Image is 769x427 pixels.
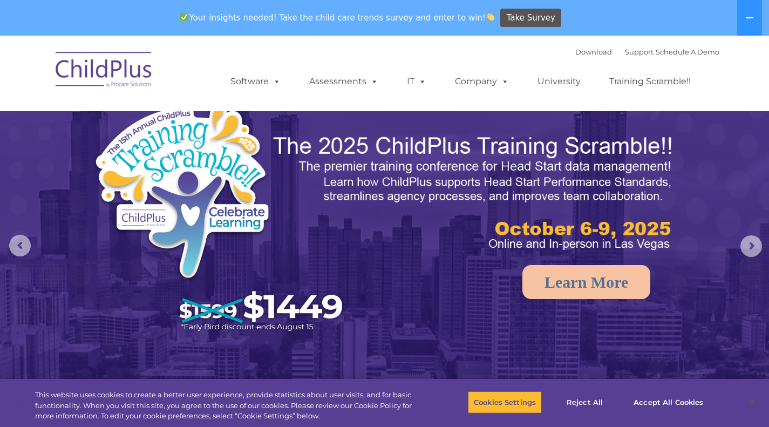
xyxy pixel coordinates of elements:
[396,71,437,92] a: IT
[180,13,188,21] img: ✅
[527,71,591,92] a: University
[522,265,650,299] a: Learn More
[740,390,764,414] button: Close
[625,48,654,56] a: Support
[656,48,719,56] a: Schedule A Demo
[575,48,719,56] font: |
[507,9,555,28] span: Take Survey
[298,71,389,92] a: Assessments
[50,44,158,98] img: ChildPlus by Procare Solutions
[500,9,561,28] a: Take Survey
[35,390,423,422] div: This website uses cookies to create a better user experience, provide statistics about user visit...
[486,13,494,21] img: 👏
[176,7,499,28] span: Your insights needed! Take the child care trends survey and enter to win!
[598,71,702,92] a: Training Scramble!!
[468,391,542,414] button: Cookies Settings
[551,391,618,414] button: Reject All
[575,48,612,56] a: Download
[628,391,709,414] button: Accept All Cookies
[444,71,520,92] a: Company
[220,71,291,92] a: Software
